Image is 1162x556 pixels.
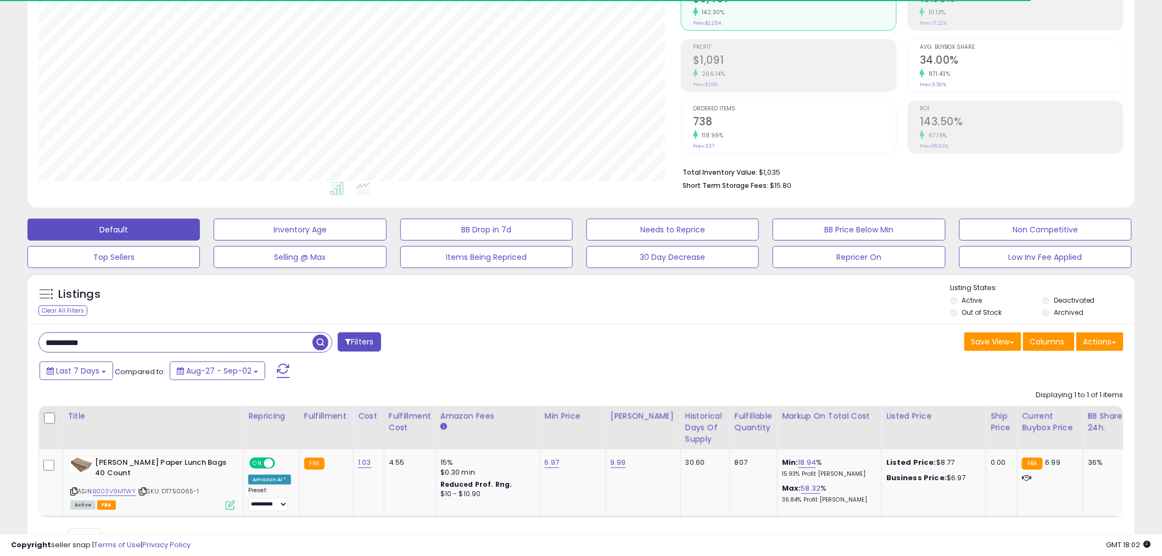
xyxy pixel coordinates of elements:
[248,487,291,511] div: Preset:
[773,219,945,241] button: BB Price Below Min
[94,540,141,550] a: Terms of Use
[693,106,896,112] span: Ordered Items
[440,422,447,432] small: Amazon Fees.
[693,20,721,26] small: Prev: $2,254
[138,487,199,496] span: | SKU: DT750065-1
[611,410,676,422] div: [PERSON_NAME]
[683,181,768,190] b: Short Term Storage Fees:
[389,410,431,433] div: Fulfillment Cost
[782,457,798,468] b: Min:
[925,131,947,140] small: 67.19%
[400,219,573,241] button: BB Drop in 7d
[186,365,252,376] span: Aug-27 - Sep-02
[214,219,386,241] button: Inventory Age
[440,410,535,422] div: Amazon Fees
[920,143,948,149] small: Prev: 85.83%
[58,287,100,302] h5: Listings
[1054,296,1095,305] label: Deactivated
[586,219,759,241] button: Needs to Reprice
[778,406,882,449] th: The percentage added to the cost of goods (COGS) that forms the calculator for Min & Max prices.
[801,483,821,494] a: 58.32
[920,106,1123,112] span: ROI
[304,458,325,470] small: FBA
[773,246,945,268] button: Repricer On
[1088,458,1124,468] div: 36%
[920,54,1123,69] h2: 34.00%
[693,81,717,88] small: Prev: $298
[920,20,947,26] small: Prev: 13.22%
[925,70,951,78] small: 871.43%
[40,362,113,380] button: Last 7 Days
[782,410,877,422] div: Markup on Total Cost
[1023,332,1075,351] button: Columns
[27,219,200,241] button: Default
[1076,332,1124,351] button: Actions
[93,487,136,496] a: B003V9MTWY
[586,246,759,268] button: 30 Day Decrease
[959,246,1132,268] button: Low Inv Fee Applied
[1054,308,1083,317] label: Archived
[693,54,896,69] h2: $1,091
[925,8,946,16] small: 51.13%
[920,45,1123,51] span: Avg. Buybox Share
[770,180,791,191] span: $15.80
[1046,457,1061,468] span: 6.99
[683,168,757,177] b: Total Inventory Value:
[782,470,873,478] p: 15.93% Profit [PERSON_NAME]
[991,458,1009,468] div: 0.00
[115,366,165,377] span: Compared to:
[68,410,239,422] div: Title
[440,480,512,489] b: Reduced Prof. Rng.
[886,458,977,468] div: $8.77
[1022,458,1042,470] small: FBA
[304,410,349,422] div: Fulfillment
[964,332,1021,351] button: Save View
[959,219,1132,241] button: Non Competitive
[56,365,99,376] span: Last 7 Days
[782,496,873,504] p: 36.84% Profit [PERSON_NAME]
[693,115,896,130] h2: 738
[400,246,573,268] button: Items Being Repriced
[170,362,265,380] button: Aug-27 - Sep-02
[273,459,291,468] span: OFF
[358,410,379,422] div: Cost
[214,246,386,268] button: Selling @ Max
[683,165,1115,178] li: $1,035
[693,45,896,51] span: Profit
[962,308,1002,317] label: Out of Stock
[991,410,1013,433] div: Ship Price
[248,475,291,485] div: Amazon AI *
[920,115,1123,130] h2: 143.50%
[11,540,191,551] div: seller snap | |
[358,457,371,468] a: 1.03
[95,458,228,481] b: [PERSON_NAME] Paper Lunch Bags 40 Count
[1036,390,1124,401] div: Displaying 1 to 1 of 1 items
[70,458,235,509] div: ASIN:
[735,410,773,433] div: Fulfillable Quantity
[440,468,532,477] div: $0.30 min
[250,459,264,468] span: ON
[11,540,51,550] strong: Copyright
[962,296,982,305] label: Active
[70,501,96,510] span: All listings currently available for purchase on Amazon
[782,483,873,504] div: %
[1107,540,1151,550] span: 2025-09-11 18:02 GMT
[693,143,714,149] small: Prev: 337
[735,458,769,468] div: 807
[611,457,626,468] a: 9.99
[27,246,200,268] button: Top Sellers
[545,410,601,422] div: Min Price
[38,305,87,316] div: Clear All Filters
[782,483,801,493] b: Max:
[698,70,725,78] small: 266.14%
[1022,410,1079,433] div: Current Buybox Price
[886,410,981,422] div: Listed Price
[698,131,724,140] small: 118.99%
[951,283,1135,293] p: Listing States:
[440,458,532,468] div: 15%
[798,457,817,468] a: 18.94
[248,410,295,422] div: Repricing
[1030,336,1065,347] span: Columns
[886,472,947,483] b: Business Price:
[338,332,381,352] button: Filters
